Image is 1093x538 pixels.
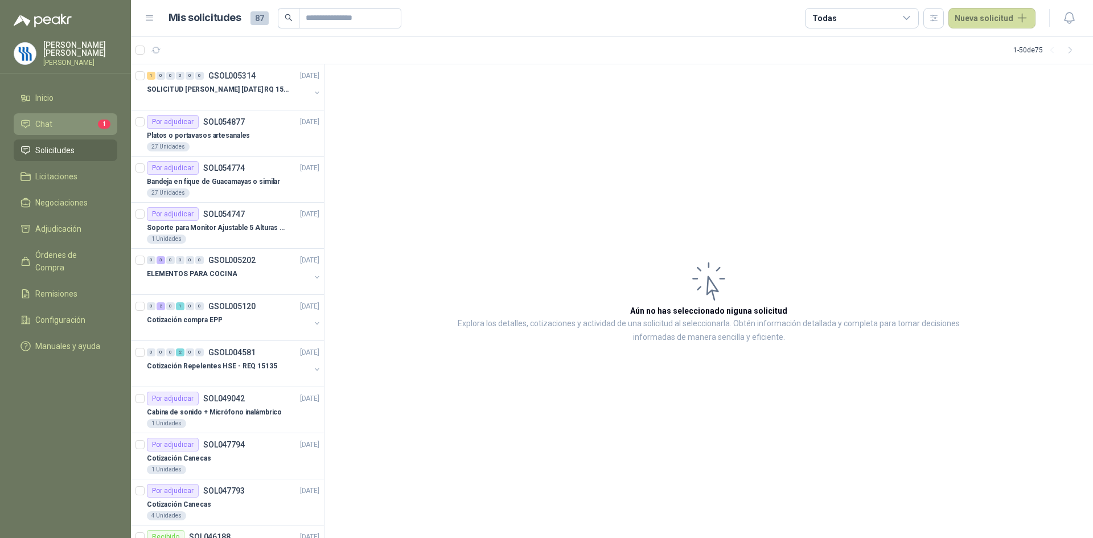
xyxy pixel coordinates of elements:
p: SOL047793 [203,487,245,495]
p: SOLICITUD [PERSON_NAME] [DATE] RQ 15250 [147,84,289,95]
div: 0 [186,348,194,356]
img: Company Logo [14,43,36,64]
a: Inicio [14,87,117,109]
div: Todas [812,12,836,24]
div: Por adjudicar [147,115,199,129]
span: Configuración [35,314,85,326]
p: Soporte para Monitor Ajustable 5 Alturas Mini [147,223,289,233]
div: 0 [186,72,194,80]
span: Remisiones [35,288,77,300]
span: Órdenes de Compra [35,249,106,274]
div: 1 Unidades [147,419,186,428]
div: Por adjudicar [147,392,199,405]
div: 2 [157,302,165,310]
p: GSOL004581 [208,348,256,356]
a: Configuración [14,309,117,331]
div: 0 [166,348,175,356]
div: 0 [166,302,175,310]
div: 0 [176,256,184,264]
p: [DATE] [300,255,319,266]
div: 1 [147,72,155,80]
div: 0 [195,348,204,356]
a: Remisiones [14,283,117,305]
p: [DATE] [300,71,319,81]
span: search [285,14,293,22]
a: Manuales y ayuda [14,335,117,357]
div: 1 - 50 de 75 [1013,41,1079,59]
a: 0 2 0 1 0 0 GSOL005120[DATE] Cotización compra EPP [147,299,322,336]
p: [DATE] [300,440,319,450]
span: Solicitudes [35,144,75,157]
div: 0 [147,348,155,356]
span: Negociaciones [35,196,88,209]
span: Manuales y ayuda [35,340,100,352]
p: SOL054877 [203,118,245,126]
a: Chat1 [14,113,117,135]
p: [DATE] [300,301,319,312]
a: 0 3 0 0 0 0 GSOL005202[DATE] ELEMENTOS PARA COCINA [147,253,322,290]
span: 87 [250,11,269,25]
p: GSOL005120 [208,302,256,310]
div: 0 [157,72,165,80]
p: GSOL005202 [208,256,256,264]
div: 2 [176,348,184,356]
p: Cotización Canecas [147,453,211,464]
p: [DATE] [300,347,319,358]
a: Por adjudicarSOL054774[DATE] Bandeja en fique de Guacamayas o similar27 Unidades [131,157,324,203]
a: Solicitudes [14,139,117,161]
div: 27 Unidades [147,188,190,198]
div: 0 [186,256,194,264]
a: Adjudicación [14,218,117,240]
div: 1 Unidades [147,465,186,474]
div: 3 [157,256,165,264]
p: [DATE] [300,209,319,220]
p: ELEMENTOS PARA COCINA [147,269,237,280]
div: 0 [147,302,155,310]
div: 1 Unidades [147,235,186,244]
a: Órdenes de Compra [14,244,117,278]
div: 0 [195,302,204,310]
span: Inicio [35,92,54,104]
span: Licitaciones [35,170,77,183]
p: Cotización Repelentes HSE - REQ 15135 [147,361,277,372]
span: Chat [35,118,52,130]
div: 0 [166,256,175,264]
div: 4 Unidades [147,511,186,520]
div: Por adjudicar [147,484,199,498]
div: 0 [186,302,194,310]
button: Nueva solicitud [948,8,1036,28]
a: Por adjudicarSOL047793[DATE] Cotización Canecas4 Unidades [131,479,324,525]
a: Por adjudicarSOL047794[DATE] Cotización Canecas1 Unidades [131,433,324,479]
div: 27 Unidades [147,142,190,151]
div: Por adjudicar [147,438,199,451]
p: SOL054774 [203,164,245,172]
a: Por adjudicarSOL054747[DATE] Soporte para Monitor Ajustable 5 Alturas Mini1 Unidades [131,203,324,249]
div: 0 [147,256,155,264]
p: [PERSON_NAME] [PERSON_NAME] [43,41,117,57]
div: 0 [195,256,204,264]
div: 0 [195,72,204,80]
h1: Mis solicitudes [169,10,241,26]
p: [DATE] [300,486,319,496]
div: 0 [166,72,175,80]
a: 0 0 0 2 0 0 GSOL004581[DATE] Cotización Repelentes HSE - REQ 15135 [147,346,322,382]
div: 0 [157,348,165,356]
p: SOL054747 [203,210,245,218]
p: Cotización compra EPP [147,315,222,326]
p: GSOL005314 [208,72,256,80]
p: SOL049042 [203,395,245,403]
p: [DATE] [300,393,319,404]
p: Bandeja en fique de Guacamayas o similar [147,176,280,187]
p: Platos o portavasos artesanales [147,130,250,141]
div: 0 [176,72,184,80]
a: Por adjudicarSOL054877[DATE] Platos o portavasos artesanales27 Unidades [131,110,324,157]
div: Por adjudicar [147,161,199,175]
p: [PERSON_NAME] [43,59,117,66]
a: 1 0 0 0 0 0 GSOL005314[DATE] SOLICITUD [PERSON_NAME] [DATE] RQ 15250 [147,69,322,105]
div: 1 [176,302,184,310]
img: Logo peakr [14,14,72,27]
p: Cabina de sonido + Micrófono inalámbrico [147,407,282,418]
h3: Aún no has seleccionado niguna solicitud [630,305,787,317]
p: Cotización Canecas [147,499,211,510]
a: Negociaciones [14,192,117,213]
